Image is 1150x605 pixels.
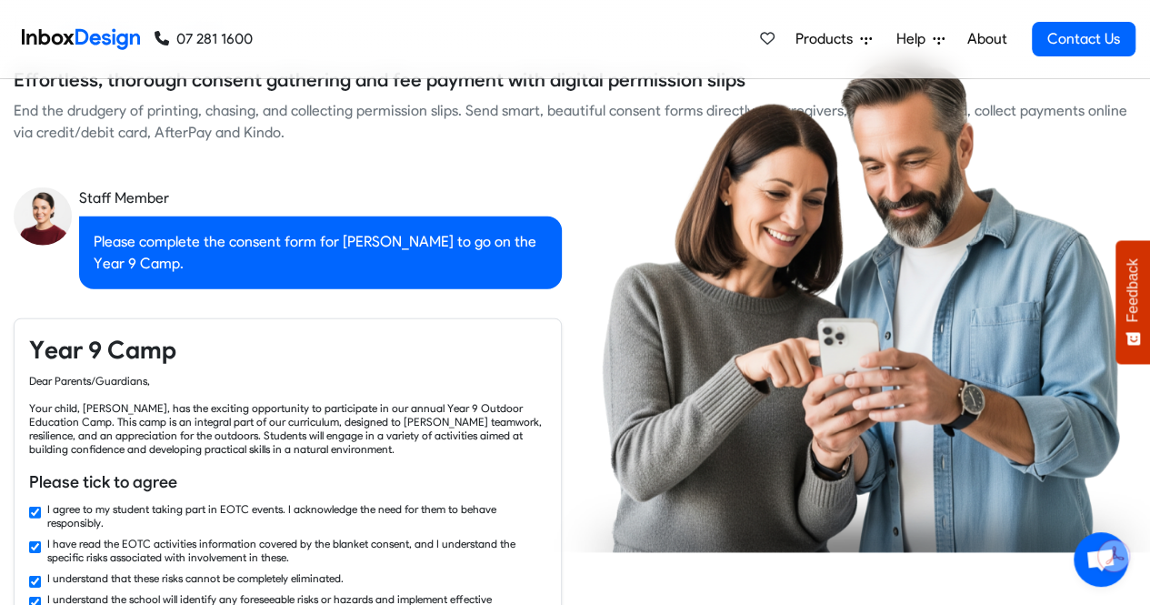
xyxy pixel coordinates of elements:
[1074,532,1128,587] div: Open chat
[79,217,562,289] div: Please complete the consent form for [PERSON_NAME] to go on the Year 9 Camp.
[1032,22,1135,56] a: Contact Us
[155,28,253,50] a: 07 281 1600
[79,187,562,209] div: Staff Member
[29,334,546,367] h4: Year 9 Camp
[47,537,546,564] label: I have read the EOTC activities information covered by the blanket consent, and I understand the ...
[1125,258,1141,322] span: Feedback
[889,21,952,57] a: Help
[14,66,745,94] h5: Effortless, thorough consent gathering and fee payment with digital permission slips
[962,21,1012,57] a: About
[47,571,344,585] label: I understand that these risks cannot be completely eliminated.
[14,100,1136,144] div: End the drudgery of printing, chasing, and collecting permission slips. Send smart, beautiful con...
[47,502,546,529] label: I agree to my student taking part in EOTC events. I acknowledge the need for them to behave respo...
[896,28,933,50] span: Help
[29,374,546,456] div: Dear Parents/Guardians, Your child, [PERSON_NAME], has the exciting opportunity to participate in...
[14,187,72,246] img: staff_avatar.png
[29,470,546,494] h6: Please tick to agree
[788,21,879,57] a: Products
[795,28,860,50] span: Products
[1115,240,1150,364] button: Feedback - Show survey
